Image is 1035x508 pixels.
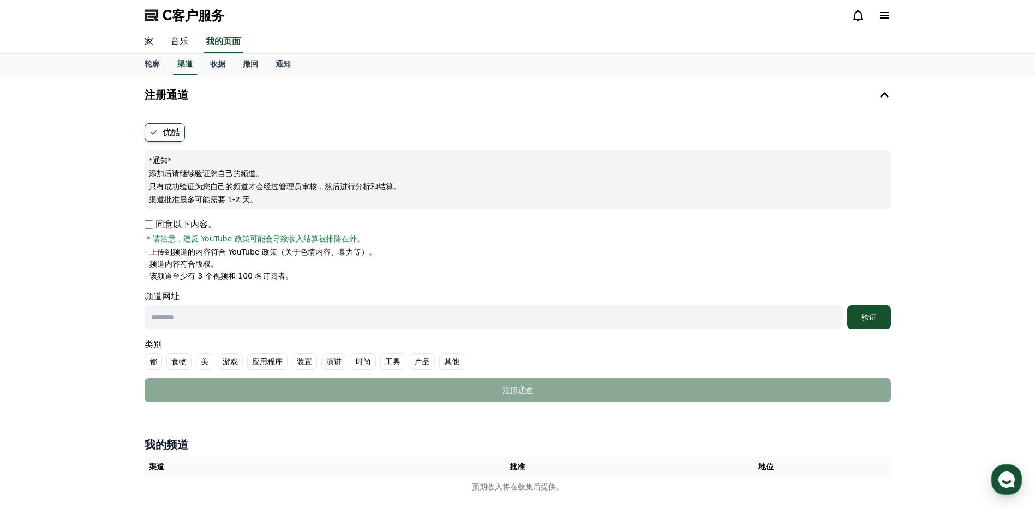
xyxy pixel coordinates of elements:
a: 轮廓 [136,54,169,75]
font: 时尚 [356,356,371,367]
a: 家 [136,31,162,53]
a: 我的页面 [204,31,243,53]
h4: 我的频道 [145,437,891,452]
p: - 该频道至少有 3 个视频和 100 名订阅者。 [145,270,294,281]
a: 通知 [267,54,300,75]
font: 频道网址 [145,290,891,303]
h4: 注册通道 [145,89,188,101]
font: 渠道 [149,462,164,471]
font: 演讲 [326,356,342,367]
font: 食物 [171,356,187,367]
font: 渠道 [177,59,193,68]
span: * 请注意，违反 YouTube 政策可能会导致收入结算被排除在外。 [147,233,364,244]
font: 产品 [415,356,430,367]
font: 收据 [210,59,225,68]
button: 验证 [847,305,891,329]
font: 装置 [297,356,312,367]
p: 添加后请继续验证您自己的频道。 [149,168,887,179]
font: 游戏 [223,356,238,367]
font: 其他 [444,356,459,367]
p: - 频道内容符合版权。 [145,258,219,269]
p: 渠道批准最多可能需要 1-2 天。 [149,194,887,205]
font: 轮廓 [145,59,160,68]
a: C客户服务 [145,7,224,24]
p: 只有成功验证为您自己的频道才会经过管理员审核，然后进行分析和结算。 [149,181,887,192]
span: C客户服务 [162,7,224,24]
font: 类别 [145,338,891,351]
font: 预期收入将在收集后提供。 [472,482,564,491]
button: 注册通道 [145,378,891,402]
font: 地位 [758,462,774,471]
p: - 上传到频道的内容符合 YouTube 政策（关于色情内容、暴力等）。 [145,246,376,257]
font: 美 [201,356,208,367]
font: 同意以下内容。 [155,218,217,231]
font: 通知 [276,59,291,68]
button: 注册通道 [140,80,895,110]
a: 渠道 [173,54,197,75]
a: 收据 [201,54,234,75]
font: 工具 [385,356,400,367]
a: 撤回 [234,54,267,75]
font: 都 [149,356,157,367]
font: 应用程序 [252,356,283,367]
font: 注册通道 [502,386,533,395]
font: 批准 [510,462,525,471]
font: 优酷 [163,126,180,139]
font: 撤回 [243,59,258,68]
a: 音乐 [162,31,197,53]
font: 验证 [861,313,877,322]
